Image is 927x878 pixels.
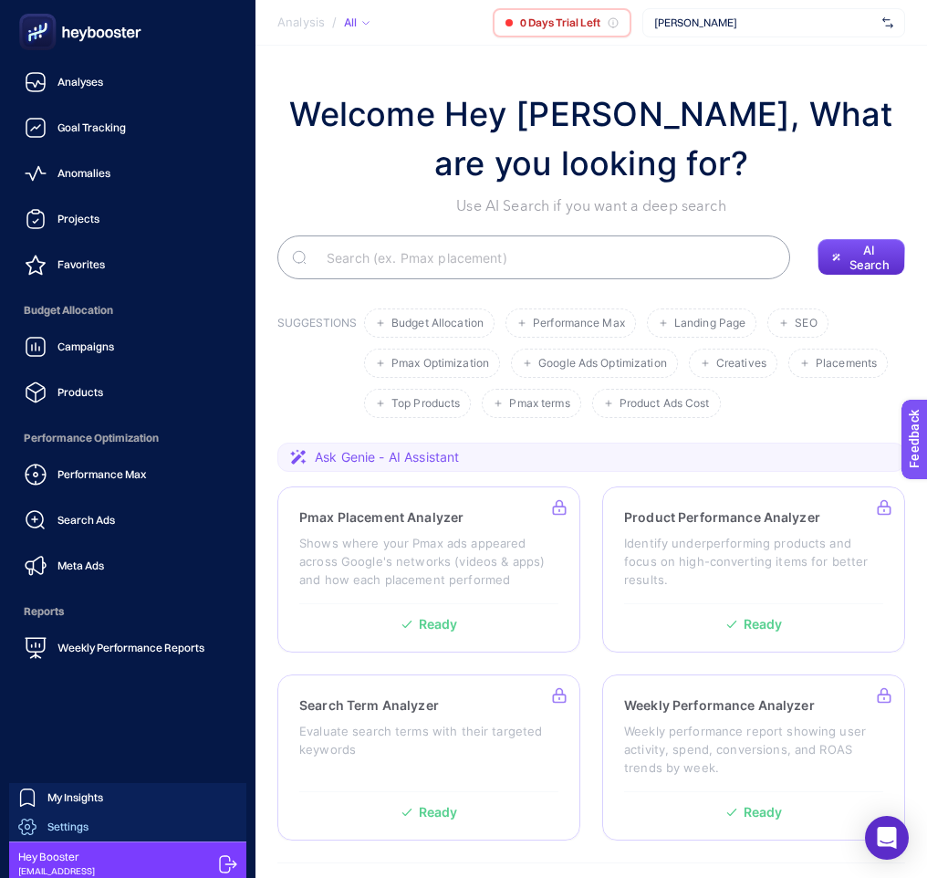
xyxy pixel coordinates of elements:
span: Hey Booster [18,850,95,864]
span: SEO [795,317,817,330]
span: 0 Days Trial Left [520,16,600,30]
span: AI Search [849,243,891,272]
span: Meta Ads [57,559,104,573]
span: Creatives [716,357,766,371]
a: Projects [15,201,241,237]
span: Pmax terms [509,397,569,411]
h3: SUGGESTIONS [277,316,357,418]
span: Projects [57,212,99,226]
a: Meta Ads [15,548,241,584]
span: Google Ads Optimization [538,357,667,371]
span: Goal Tracking [57,120,126,135]
span: Performance Optimization [15,420,241,456]
span: Settings [47,820,89,834]
span: Analyses [57,75,103,89]
span: Placements [816,357,877,371]
a: Analyses [15,64,241,100]
span: My Insights [47,790,103,805]
span: Ask Genie - AI Assistant [315,448,459,466]
span: / [332,15,337,29]
div: All [344,16,370,30]
span: Budget Allocation [391,317,484,330]
button: AI Search [818,239,905,276]
a: Weekly Performance AnalyzerWeekly performance report showing user activity, spend, conversions, a... [602,674,905,841]
span: Top Products [391,397,460,411]
input: Search [312,232,776,283]
a: Goal Tracking [15,110,241,146]
span: Budget Allocation [15,292,241,329]
span: Anomalies [57,166,110,181]
a: Settings [9,812,246,841]
span: Reports [15,593,241,630]
a: Products [15,374,241,411]
span: Performance Max [57,467,146,482]
span: Search Ads [57,513,115,528]
span: Product Ads Cost [620,397,710,411]
a: Product Performance AnalyzerIdentify underperforming products and focus on high-converting items ... [602,486,905,653]
span: Analysis [277,16,325,30]
span: [PERSON_NAME] [654,16,875,30]
span: Campaigns [57,340,114,354]
span: Favorites [57,257,105,272]
a: Anomalies [15,155,241,192]
p: Use AI Search if you want a deep search [277,195,905,217]
a: Search Term AnalyzerEvaluate search terms with their targeted keywordsReady [277,674,580,841]
a: Campaigns [15,329,241,365]
span: Performance Max [533,317,625,330]
a: Search Ads [15,502,241,538]
span: Products [57,385,103,400]
a: My Insights [9,783,246,812]
a: Pmax Placement AnalyzerShows where your Pmax ads appeared across Google's networks (videos & apps... [277,486,580,653]
h1: Welcome Hey [PERSON_NAME], What are you looking for? [277,89,905,188]
span: [EMAIL_ADDRESS] [18,864,95,878]
span: Weekly Performance Reports [57,641,204,655]
a: Weekly Performance Reports [15,630,241,666]
span: Landing Page [674,317,745,330]
a: Performance Max [15,456,241,493]
img: svg%3e [882,14,893,32]
a: Favorites [15,246,241,283]
span: Feedback [11,5,69,20]
div: Open Intercom Messenger [865,816,909,860]
span: Pmax Optimization [391,357,489,371]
